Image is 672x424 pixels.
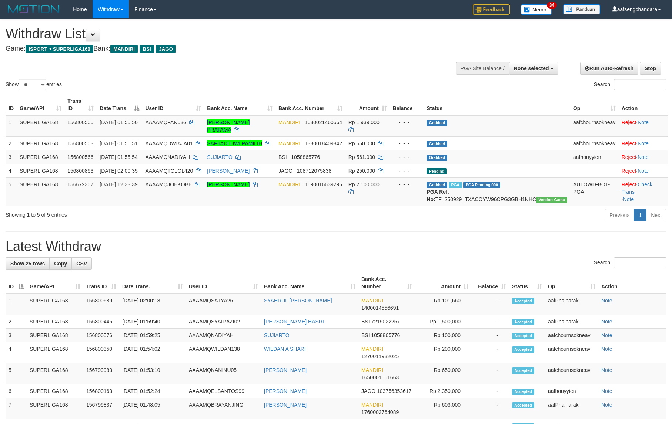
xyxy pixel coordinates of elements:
span: 156800563 [67,140,93,146]
td: SUPERLIGA168 [17,150,64,164]
img: panduan.png [563,4,600,14]
span: 156800560 [67,119,93,125]
a: Stop [640,62,661,75]
th: Bank Acc. Number: activate to sort column ascending [275,94,345,115]
td: aafPhalnarak [545,294,598,315]
span: MANDIRI [110,45,138,53]
b: PGA Ref. No: [427,189,449,202]
th: Bank Acc. Name: activate to sort column ascending [261,272,358,294]
div: - - - [393,140,421,147]
span: AAAAMQJOEKOBE [145,182,192,187]
td: · [619,164,668,177]
div: - - - [393,181,421,188]
td: · [619,115,668,137]
td: aafchournsokneav [545,342,598,363]
td: 1 [6,115,17,137]
span: Show 25 rows [10,261,45,267]
span: Accepted [512,319,534,325]
span: Copy 1400014556691 to clipboard [361,305,399,311]
h1: Withdraw List [6,27,441,41]
td: Rp 650,000 [415,363,472,384]
span: Copy 108712075838 to clipboard [297,168,331,174]
td: SUPERLIGA168 [17,177,64,206]
td: 2 [6,315,27,329]
a: Note [601,332,612,338]
span: Grabbed [427,155,447,161]
td: 156800689 [83,294,119,315]
a: Note [623,196,634,202]
input: Search: [614,79,666,90]
label: Search: [594,79,666,90]
th: Status: activate to sort column ascending [509,272,545,294]
td: aafchournsokneav [570,115,619,137]
a: Note [638,154,649,160]
span: Rp 650.000 [348,140,375,146]
a: Note [638,140,649,146]
span: JAGO [361,388,375,394]
td: [DATE] 01:59:40 [119,315,186,329]
a: Reject [622,182,636,187]
th: Action [598,272,666,294]
th: Bank Acc. Name: activate to sort column ascending [204,94,275,115]
td: 4 [6,342,27,363]
a: Show 25 rows [6,257,50,270]
td: Rp 2,350,000 [415,384,472,398]
a: [PERSON_NAME] [207,182,250,187]
span: MANDIRI [361,346,383,352]
span: MANDIRI [278,140,300,146]
a: [PERSON_NAME] [264,367,307,373]
td: Rp 200,000 [415,342,472,363]
a: WILDAN A SHARI [264,346,306,352]
td: SUPERLIGA168 [27,398,83,419]
td: aafPhalnarak [545,398,598,419]
td: AAAAMQSATYA26 [186,294,261,315]
th: Game/API: activate to sort column ascending [27,272,83,294]
td: SUPERLIGA168 [27,342,83,363]
label: Show entries [6,79,62,90]
a: Note [638,168,649,174]
span: JAGO [156,45,176,53]
span: MANDIRI [361,367,383,373]
a: [PERSON_NAME] [264,402,307,408]
th: Balance: activate to sort column ascending [472,272,509,294]
span: Marked by aafsengchandara [449,182,462,188]
span: AAAAMQTOLOL420 [145,168,193,174]
span: Copy 103756353617 to clipboard [377,388,411,394]
span: MANDIRI [361,298,383,303]
span: Accepted [512,346,534,353]
span: JAGO [278,168,292,174]
a: Note [601,402,612,408]
td: [DATE] 01:48:05 [119,398,186,419]
th: Amount: activate to sort column ascending [415,272,472,294]
span: CSV [76,261,87,267]
a: [PERSON_NAME] HASRI [264,319,324,325]
span: Pending [427,168,447,174]
td: - [472,315,509,329]
td: 5 [6,177,17,206]
td: 2 [6,136,17,150]
td: 156800576 [83,329,119,342]
td: 5 [6,363,27,384]
span: Rp 250.000 [348,168,375,174]
th: Op: activate to sort column ascending [545,272,598,294]
span: Copy 1058865776 to clipboard [371,332,400,338]
h1: Latest Withdraw [6,239,666,254]
td: - [472,384,509,398]
td: [DATE] 01:59:25 [119,329,186,342]
td: 156799837 [83,398,119,419]
span: Vendor URL: https://trx31.1velocity.biz [536,197,567,203]
td: aafchournsokneav [545,363,598,384]
div: PGA Site Balance / [456,62,509,75]
span: [DATE] 01:55:51 [100,140,137,146]
th: Trans ID: activate to sort column ascending [64,94,97,115]
div: - - - [393,119,421,126]
span: [DATE] 12:33:39 [100,182,137,187]
td: - [472,329,509,342]
span: BSI [278,154,287,160]
th: Amount: activate to sort column ascending [345,94,390,115]
td: aafchournsokneav [570,136,619,150]
td: AAAAMQSYAIRAZI02 [186,315,261,329]
td: 7 [6,398,27,419]
td: AAAAMQELSANTOS99 [186,384,261,398]
span: [DATE] 02:00:35 [100,168,137,174]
